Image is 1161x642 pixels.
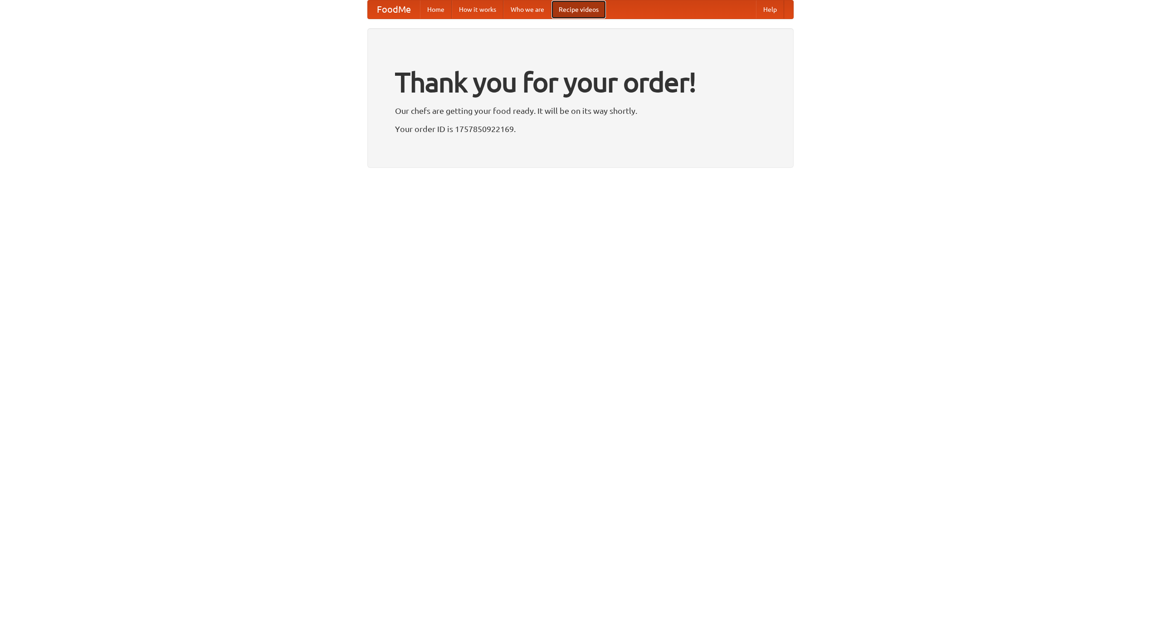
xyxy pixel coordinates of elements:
a: How it works [452,0,503,19]
a: Who we are [503,0,551,19]
p: Your order ID is 1757850922169. [395,122,766,136]
h1: Thank you for your order! [395,60,766,104]
a: Recipe videos [551,0,606,19]
a: FoodMe [368,0,420,19]
a: Home [420,0,452,19]
p: Our chefs are getting your food ready. It will be on its way shortly. [395,104,766,118]
a: Help [756,0,784,19]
